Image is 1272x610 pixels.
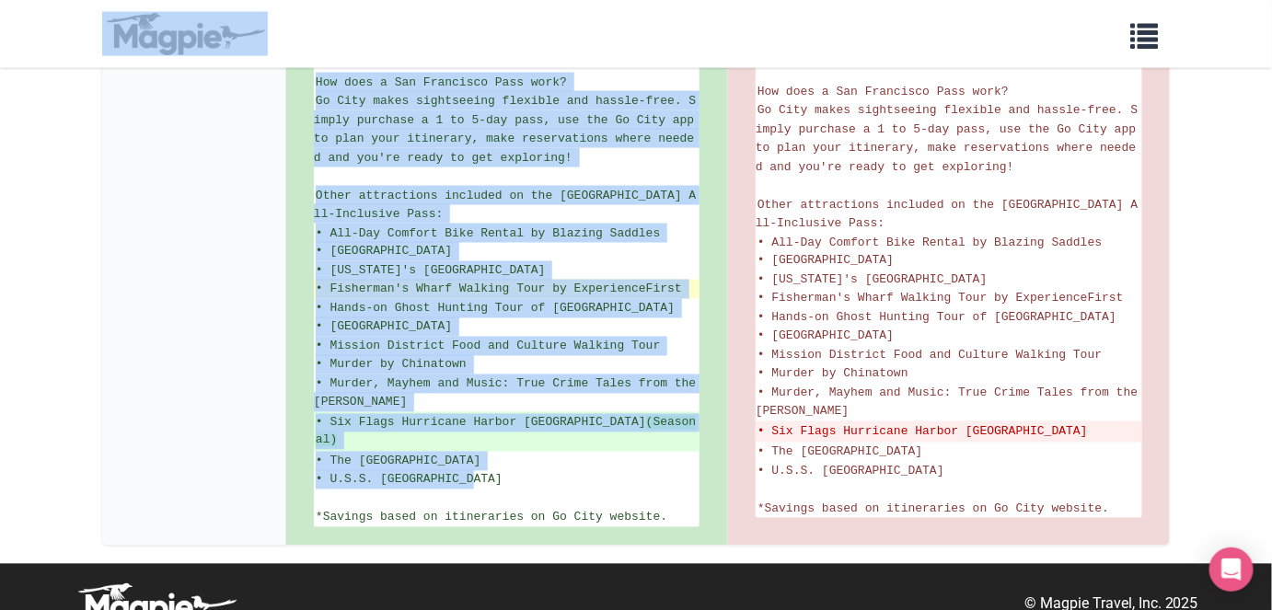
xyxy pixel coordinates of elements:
[1209,547,1254,592] div: Open Intercom Messenger
[316,455,480,468] span: • The [GEOGRAPHIC_DATA]
[316,75,567,89] span: How does a San Francisco Pass work?
[757,465,944,478] span: • U.S.S. [GEOGRAPHIC_DATA]
[316,320,452,334] span: • [GEOGRAPHIC_DATA]
[316,282,682,296] span: • Fisherman's Wharf Walking Tour by ExperienceFirst
[314,189,696,222] span: Other attractions included on the [GEOGRAPHIC_DATA] All-Inclusive Pass:
[316,358,467,372] span: • Murder by Chinatown
[757,236,1102,249] span: • All-Day Comfort Bike Rental by Blazing Saddles
[316,340,660,353] span: • Mission District Food and Culture Walking Tour
[314,377,703,410] span: • Murder, Mayhem and Music: True Crime Tales from the [PERSON_NAME]
[756,103,1143,174] span: Go City makes sightseeing flexible and hassle-free. Simply purchase a 1 to 5-day pass, use the Go...
[757,292,1124,305] span: • Fisherman's Wharf Walking Tour by ExperienceFirst
[757,273,988,287] span: • [US_STATE]'s [GEOGRAPHIC_DATA]
[102,12,268,56] img: logo-ab69f6fb50320c5b225c76a69d11143b.png
[757,367,908,381] span: • Murder by Chinatown
[314,94,701,165] span: Go City makes sightseeing flexible and hassle-free. Simply purchase a 1 to 5-day pass, use the Go...
[757,445,922,459] span: • The [GEOGRAPHIC_DATA]
[757,254,894,268] span: • [GEOGRAPHIC_DATA]
[756,198,1138,231] span: Other attractions included on the [GEOGRAPHIC_DATA] All-Inclusive Pass:
[757,311,1116,325] span: • Hands-on Ghost Hunting Tour of [GEOGRAPHIC_DATA]
[757,85,1009,98] span: How does a San Francisco Pass work?
[316,245,452,259] span: • [GEOGRAPHIC_DATA]
[757,502,1109,516] span: *Savings based on itineraries on Go City website.
[316,226,660,240] span: • All-Day Comfort Bike Rental by Blazing Saddles
[316,473,503,487] span: • U.S.S. [GEOGRAPHIC_DATA]
[757,423,1140,442] del: • Six Flags Hurricane Harbor [GEOGRAPHIC_DATA]
[316,414,698,450] ins: • Six Flags Hurricane Harbor [GEOGRAPHIC_DATA]
[757,329,894,343] span: • [GEOGRAPHIC_DATA]
[316,511,667,524] span: *Savings based on itineraries on Go City website.
[316,302,675,316] span: • Hands-on Ghost Hunting Tour of [GEOGRAPHIC_DATA]
[316,264,546,278] span: • [US_STATE]'s [GEOGRAPHIC_DATA]
[756,386,1145,420] span: • Murder, Mayhem and Music: True Crime Tales from the [PERSON_NAME]
[757,349,1102,363] span: • Mission District Food and Culture Walking Tour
